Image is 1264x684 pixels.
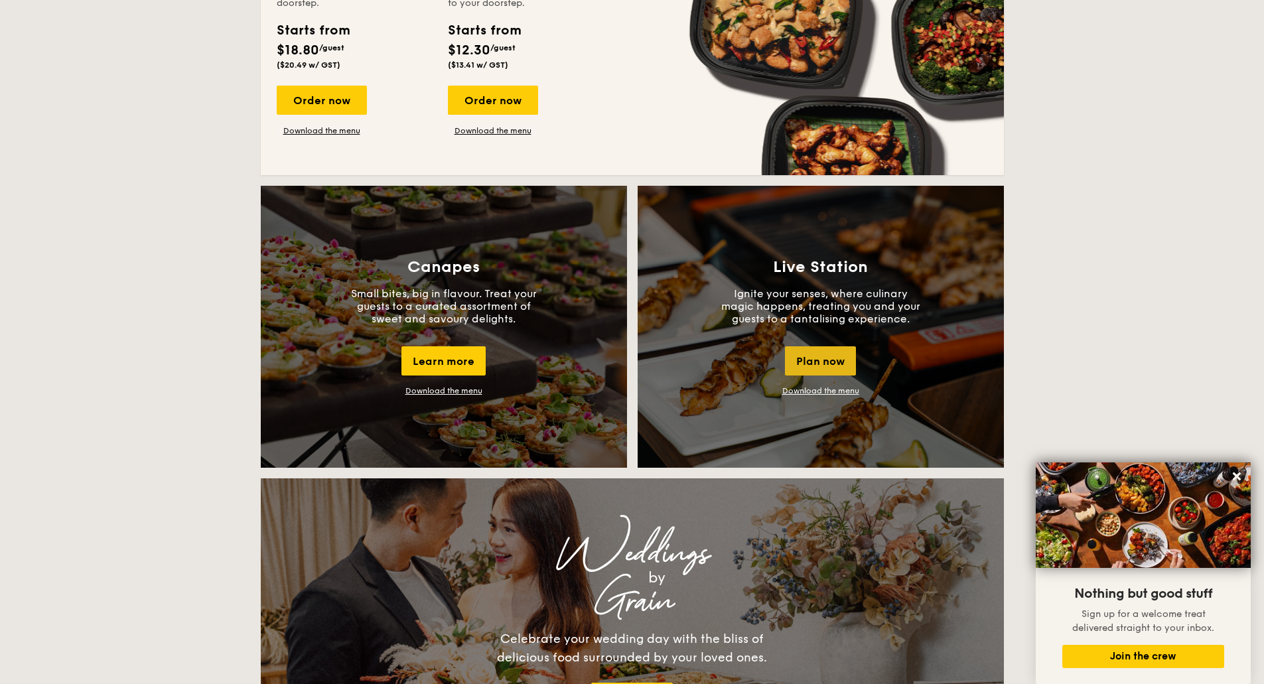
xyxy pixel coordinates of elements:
[782,386,859,395] a: Download the menu
[773,258,868,277] h3: Live Station
[277,42,319,58] span: $18.80
[448,86,538,115] div: Order now
[277,21,349,40] div: Starts from
[405,386,482,395] a: Download the menu
[378,542,887,566] div: Weddings
[344,287,543,325] p: Small bites, big in flavour. Treat your guests to a curated assortment of sweet and savoury delig...
[448,125,538,136] a: Download the menu
[319,43,344,52] span: /guest
[785,346,856,376] div: Plan now
[378,590,887,614] div: Grain
[1074,586,1212,602] span: Nothing but good stuff
[448,42,490,58] span: $12.30
[277,86,367,115] div: Order now
[277,60,340,70] span: ($20.49 w/ GST)
[1036,462,1251,568] img: DSC07876-Edit02-Large.jpeg
[1226,466,1247,487] button: Close
[448,60,508,70] span: ($13.41 w/ GST)
[427,566,887,590] div: by
[490,43,516,52] span: /guest
[1062,645,1224,668] button: Join the crew
[277,125,367,136] a: Download the menu
[1072,608,1214,634] span: Sign up for a welcome treat delivered straight to your inbox.
[483,630,782,667] div: Celebrate your wedding day with the bliss of delicious food surrounded by your loved ones.
[721,287,920,325] p: Ignite your senses, where culinary magic happens, treating you and your guests to a tantalising e...
[401,346,486,376] div: Learn more
[407,258,480,277] h3: Canapes
[448,21,520,40] div: Starts from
